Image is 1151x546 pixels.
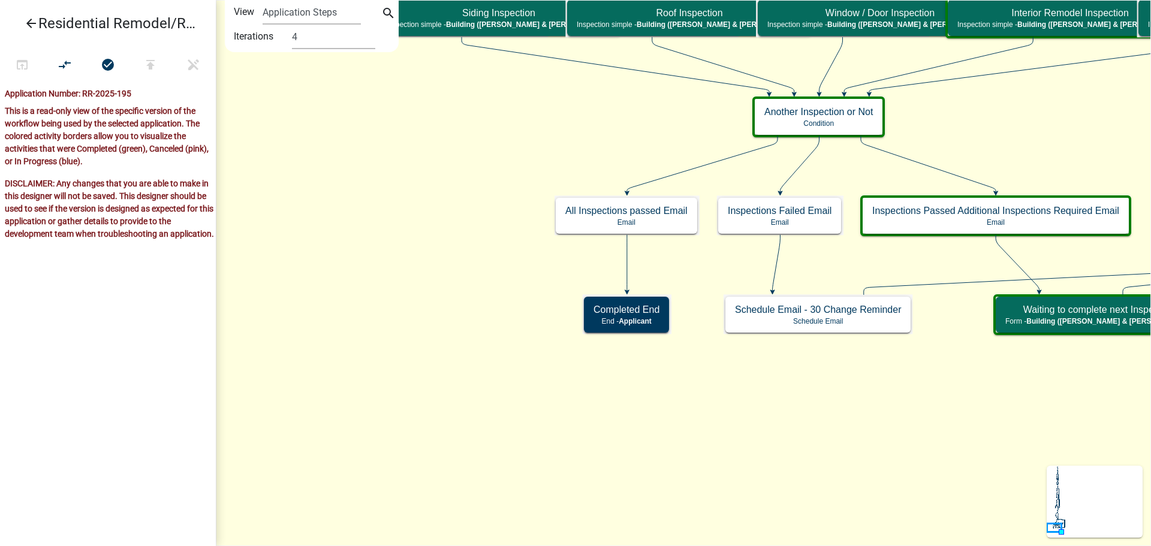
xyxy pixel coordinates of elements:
i: edit_off [186,58,201,74]
i: open_in_browser [15,58,29,74]
p: Inspection simple - [767,20,993,29]
span: Building ([PERSON_NAME] & [PERSON_NAME]) [827,20,993,29]
button: Publish [129,53,172,79]
p: Schedule Email [735,317,901,325]
p: DISCLAIMER: Any changes that you are able to make in this designer will not be saved. This design... [5,177,216,240]
h5: Inspections Failed Email [728,205,831,216]
button: Test Workflow [1,53,44,79]
h5: All Inspections passed Email [565,205,688,216]
button: No problems [86,53,129,79]
h5: Completed End [593,304,659,315]
button: Save [172,53,215,79]
button: Auto Layout [43,53,86,79]
div: Application Number: RR-2025-195 [5,88,216,105]
p: Email [872,218,1119,227]
p: Email [565,218,688,227]
span: Building ([PERSON_NAME] & [PERSON_NAME]) [446,20,611,29]
button: search [379,5,398,24]
span: Building ([PERSON_NAME] & [PERSON_NAME]) [637,20,802,29]
p: Inspection simple - [577,20,802,29]
span: Applicant [619,317,652,325]
a: Residential Remodel/Repair Permit [10,10,197,37]
i: search [381,6,396,23]
label: Iterations [234,25,273,49]
h5: Inspections Passed Additional Inspections Required Email [872,205,1119,216]
p: Condition [764,119,873,128]
h5: Window / Door Inspection [767,7,993,19]
h5: Schedule Email - 30 Change Reminder [735,304,901,315]
h5: Siding Inspection [386,7,611,19]
div: Workflow actions [1,53,215,82]
h5: Roof Inspection [577,7,802,19]
p: This is a read-only view of the specific version of the workflow being used by the selected appli... [5,105,216,168]
i: compare_arrows [58,58,73,74]
i: arrow_back [24,16,38,33]
i: publish [143,58,158,74]
p: Email [728,218,831,227]
h5: Another Inspection or Not [764,106,873,117]
p: End - [593,317,659,325]
i: check_circle [101,58,115,74]
p: Inspection simple - [386,20,611,29]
